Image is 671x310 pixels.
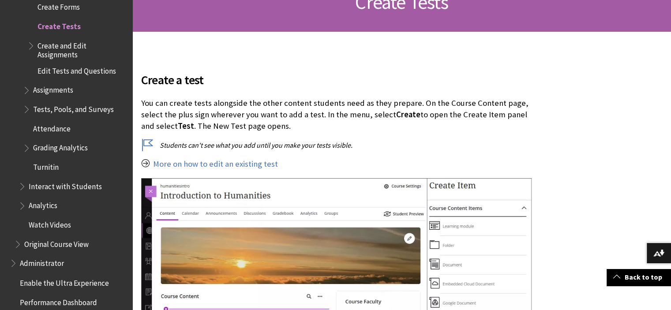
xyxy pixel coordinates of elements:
[178,121,194,131] span: Test
[29,179,102,191] span: Interact with Students
[153,159,278,169] a: More on how to edit an existing test
[37,38,126,59] span: Create and Edit Assignments
[141,97,532,132] p: You can create tests alongside the other content students need as they prepare. On the Course Con...
[33,121,71,133] span: Attendance
[20,256,64,268] span: Administrator
[33,160,59,172] span: Turnitin
[141,140,532,150] p: Students can't see what you add until you make your tests visible.
[24,237,89,249] span: Original Course View
[37,19,81,31] span: Create Tests
[33,141,88,153] span: Grading Analytics
[607,269,671,285] a: Back to top
[20,295,97,306] span: Performance Dashboard
[29,198,57,210] span: Analytics
[33,83,73,95] span: Assignments
[20,275,109,287] span: Enable the Ultra Experience
[33,102,114,114] span: Tests, Pools, and Surveys
[141,71,532,89] span: Create a test
[396,109,420,120] span: Create
[37,63,116,75] span: Edit Tests and Questions
[29,217,71,229] span: Watch Videos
